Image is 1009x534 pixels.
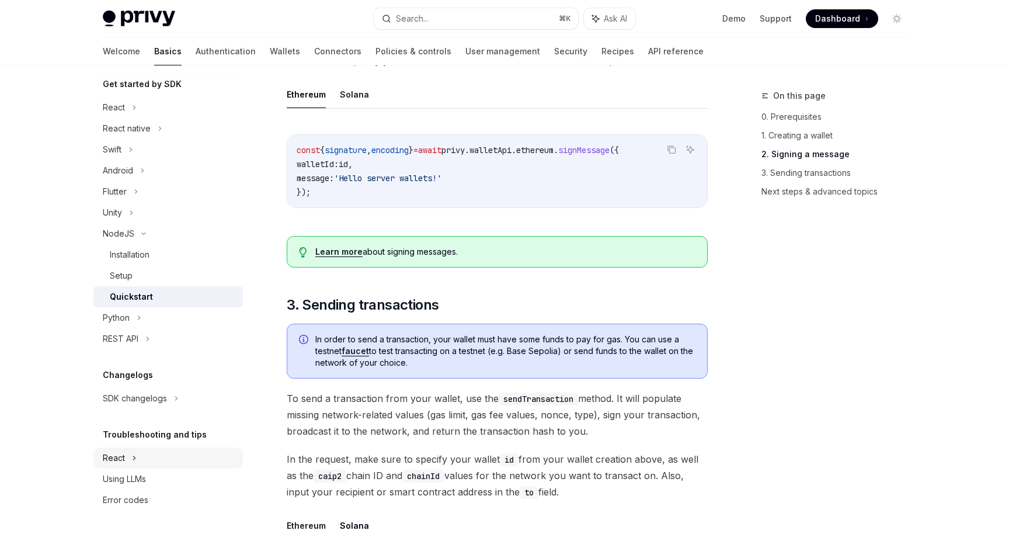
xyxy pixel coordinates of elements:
[601,37,634,65] a: Recipes
[418,145,441,155] span: await
[469,145,512,155] span: walletApi
[103,37,140,65] a: Welcome
[93,244,243,265] a: Installation
[499,393,578,405] code: sendTransaction
[554,145,558,155] span: .
[103,77,182,91] h5: Get started by SDK
[413,145,418,155] span: =
[683,142,698,157] button: Ask AI
[110,248,149,262] div: Installation
[773,89,826,103] span: On this page
[339,159,348,169] span: id
[103,368,153,382] h5: Changelogs
[441,145,465,155] span: privy
[520,486,538,499] code: to
[342,346,369,356] a: faucet
[604,13,627,25] span: Ask AI
[270,37,300,65] a: Wallets
[103,332,138,346] div: REST API
[299,335,311,346] svg: Info
[103,11,175,27] img: light logo
[299,247,307,258] svg: Tip
[287,81,326,108] button: Ethereum
[375,37,451,65] a: Policies & controls
[512,145,516,155] span: .
[103,122,151,136] div: React native
[103,185,127,199] div: Flutter
[103,164,133,178] div: Android
[315,334,695,369] span: In order to send a transaction, your wallet must have some funds to pay for gas. You can use a te...
[103,391,167,405] div: SDK changelogs
[297,173,334,183] span: message:
[110,269,133,283] div: Setup
[93,490,243,511] a: Error codes
[287,451,708,500] span: In the request, make sure to specify your wallet from your wallet creation above, as well as the ...
[320,145,325,155] span: {
[297,145,320,155] span: const
[374,8,578,29] button: Search...⌘K
[815,13,860,25] span: Dashboard
[315,246,695,258] div: about signing messages.
[314,470,346,483] code: caip2
[664,142,679,157] button: Copy the contents from the code block
[761,164,916,182] a: 3. Sending transactions
[297,159,339,169] span: walletId:
[154,37,182,65] a: Basics
[806,9,878,28] a: Dashboard
[409,145,413,155] span: }
[315,247,363,257] a: Learn more
[371,145,409,155] span: encoding
[103,451,125,465] div: React
[761,108,916,126] a: 0. Prerequisites
[888,9,906,28] button: Toggle dark mode
[110,290,153,304] div: Quickstart
[761,126,916,145] a: 1. Creating a wallet
[93,265,243,286] a: Setup
[348,159,353,169] span: ,
[761,182,916,201] a: Next steps & advanced topics
[648,37,704,65] a: API reference
[103,311,130,325] div: Python
[103,100,125,115] div: React
[334,173,441,183] span: 'Hello server wallets!'
[103,206,122,220] div: Unity
[103,493,148,507] div: Error codes
[465,37,540,65] a: User management
[761,145,916,164] a: 2. Signing a message
[93,286,243,307] a: Quickstart
[760,13,792,25] a: Support
[610,145,619,155] span: ({
[465,145,469,155] span: .
[558,145,610,155] span: signMessage
[722,13,746,25] a: Demo
[554,37,587,65] a: Security
[93,469,243,490] a: Using LLMs
[396,12,429,26] div: Search...
[500,453,519,466] code: id
[314,37,361,65] a: Connectors
[559,14,571,23] span: ⌘ K
[367,145,371,155] span: ,
[516,145,554,155] span: ethereum
[584,8,635,29] button: Ask AI
[297,187,311,197] span: });
[287,296,439,314] span: 3. Sending transactions
[402,470,444,483] code: chainId
[196,37,256,65] a: Authentication
[325,145,367,155] span: signature
[340,81,369,108] button: Solana
[103,428,207,442] h5: Troubleshooting and tips
[287,390,708,439] span: To send a transaction from your wallet, use the method. It will populate missing network-related ...
[103,472,146,486] div: Using LLMs
[103,227,134,241] div: NodeJS
[103,143,121,157] div: Swift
